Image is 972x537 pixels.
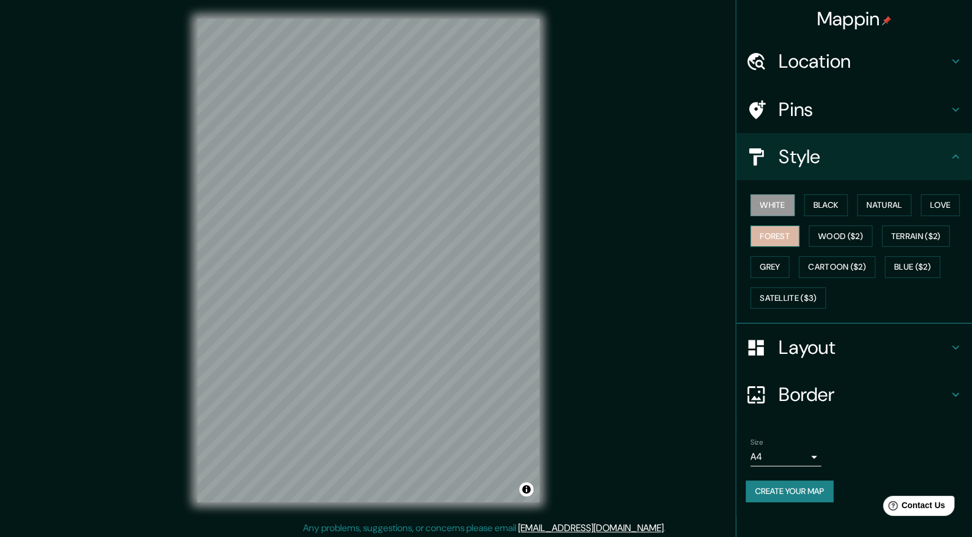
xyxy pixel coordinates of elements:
div: Border [736,371,972,418]
h4: Border [779,383,948,406]
h4: Layout [779,336,948,359]
button: White [750,194,795,216]
button: Grey [750,256,789,278]
canvas: Map [197,19,539,502]
iframe: Help widget launcher [867,491,959,524]
a: [EMAIL_ADDRESS][DOMAIN_NAME] [518,522,664,534]
button: Natural [857,194,911,216]
div: . [665,521,667,535]
button: Create your map [746,480,833,502]
div: Pins [736,86,972,133]
p: Any problems, suggestions, or concerns please email . [303,521,665,535]
button: Wood ($2) [809,226,872,247]
div: A4 [750,447,821,466]
img: pin-icon.png [882,16,891,25]
div: Location [736,38,972,85]
div: Layout [736,324,972,371]
h4: Pins [779,98,948,121]
button: Terrain ($2) [882,226,950,247]
button: Toggle attribution [519,482,533,496]
div: Style [736,133,972,180]
button: Cartoon ($2) [799,256,875,278]
button: Forest [750,226,799,247]
button: Love [921,194,960,216]
h4: Mappin [817,7,892,31]
label: Size [750,437,763,447]
h4: Style [779,145,948,168]
button: Black [804,194,848,216]
h4: Location [779,49,948,73]
button: Blue ($2) [885,256,940,278]
div: . [667,521,670,535]
button: Satellite ($3) [750,287,826,309]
